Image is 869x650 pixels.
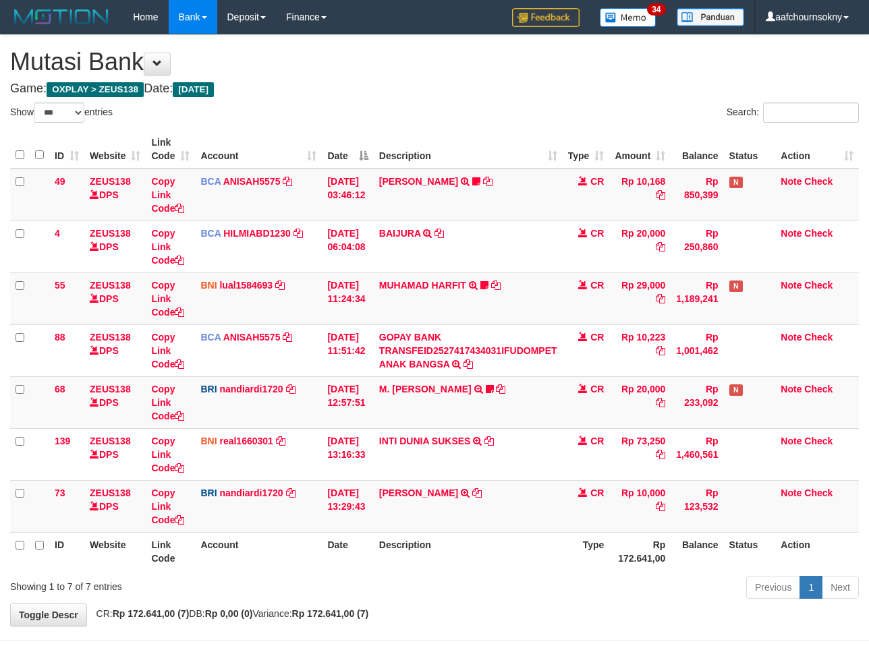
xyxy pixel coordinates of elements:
img: panduan.png [677,8,744,26]
th: Balance [671,532,723,570]
a: Copy MUHAMAD HARFIT to clipboard [491,280,501,291]
a: Check [804,384,833,394]
th: Balance [671,130,723,169]
span: CR [590,332,604,343]
span: Has Note [729,177,743,188]
a: ZEUS138 [90,280,131,291]
td: Rp 1,001,462 [671,324,723,376]
a: Check [804,228,833,239]
a: nandiardi1720 [219,488,283,498]
a: Note [781,228,802,239]
strong: Rp 0,00 (0) [205,608,253,619]
a: Note [781,332,802,343]
img: Button%20Memo.svg [600,8,656,27]
a: M. [PERSON_NAME] [379,384,472,394]
th: Type: activate to sort column ascending [563,130,610,169]
a: nandiardi1720 [219,384,283,394]
a: Previous [746,576,800,599]
a: Note [781,436,802,446]
a: Note [781,280,802,291]
span: BNI [200,436,217,446]
a: Copy Link Code [151,332,184,370]
span: [DATE] [173,82,214,97]
a: Check [804,436,833,446]
a: Copy Link Code [151,488,184,525]
a: Copy Link Code [151,280,184,318]
span: BCA [200,176,221,187]
a: HILMIABD1230 [223,228,291,239]
td: DPS [84,169,146,221]
span: CR [590,176,604,187]
span: Has Note [729,384,743,396]
a: Copy ANISAH5575 to clipboard [283,176,292,187]
td: DPS [84,220,146,272]
td: [DATE] 11:24:34 [322,272,373,324]
span: 55 [55,280,65,291]
a: Copy HILMIABD1230 to clipboard [293,228,303,239]
td: Rp 73,250 [609,428,671,480]
td: Rp 123,532 [671,480,723,532]
strong: Rp 172.641,00 (7) [113,608,190,619]
a: [PERSON_NAME] [379,488,458,498]
a: Check [804,332,833,343]
td: DPS [84,324,146,376]
th: Rp 172.641,00 [609,532,671,570]
a: Copy lual1584693 to clipboard [275,280,285,291]
th: Status [724,532,776,570]
td: DPS [84,480,146,532]
th: Link Code [146,532,195,570]
select: Showentries [34,102,84,123]
a: Check [804,488,833,498]
label: Search: [727,102,859,123]
a: ZEUS138 [90,384,131,394]
span: 34 [647,3,665,16]
img: MOTION_logo.png [10,7,113,27]
span: OXPLAY > ZEUS138 [47,82,144,97]
a: Note [781,488,802,498]
a: Next [822,576,859,599]
a: Check [804,280,833,291]
a: Copy Rp 73,250 to clipboard [656,449,665,460]
a: real1660301 [219,436,273,446]
a: Copy BAIJURA to clipboard [434,228,444,239]
a: Copy Link Code [151,176,184,214]
div: Showing 1 to 7 of 7 entries [10,574,352,593]
a: ZEUS138 [90,436,131,446]
a: GOPAY BANK TRANSFEID2527417434031IFUDOMPET ANAK BANGSA [379,332,557,370]
th: Action: activate to sort column ascending [775,130,859,169]
td: [DATE] 13:29:43 [322,480,373,532]
a: Copy ANISAH5575 to clipboard [283,332,292,343]
span: 4 [55,228,60,239]
span: BCA [200,228,221,239]
a: Copy Rp 20,000 to clipboard [656,397,665,408]
span: 49 [55,176,65,187]
a: lual1584693 [219,280,273,291]
th: Account [195,532,322,570]
span: CR [590,384,604,394]
a: Note [781,384,802,394]
td: Rp 1,460,561 [671,428,723,480]
td: Rp 10,223 [609,324,671,376]
a: BAIJURA [379,228,421,239]
a: Copy Rp 20,000 to clipboard [656,241,665,252]
th: Link Code: activate to sort column ascending [146,130,195,169]
td: Rp 250,860 [671,220,723,272]
a: Copy INTI DUNIA SUKSES to clipboard [484,436,494,446]
a: Copy Rp 10,168 to clipboard [656,189,665,200]
a: Copy GOPAY BANK TRANSFEID2527417434031IFUDOMPET ANAK BANGSA to clipboard [464,359,473,370]
td: Rp 20,000 [609,220,671,272]
td: Rp 1,189,241 [671,272,723,324]
th: ID [49,532,84,570]
a: Copy real1660301 to clipboard [276,436,285,446]
span: 73 [55,488,65,498]
span: CR: DB: Variance: [90,608,369,619]
a: Copy M. FAIZ ALFIN to clipboard [496,384,505,394]
th: Date: activate to sort column descending [322,130,373,169]
a: Copy nandiardi1720 to clipboard [286,488,296,498]
a: Toggle Descr [10,603,87,626]
span: 139 [55,436,70,446]
a: INTI DUNIA SUKSES [379,436,471,446]
h1: Mutasi Bank [10,49,859,76]
a: Copy Link Code [151,384,184,421]
th: Status [724,130,776,169]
